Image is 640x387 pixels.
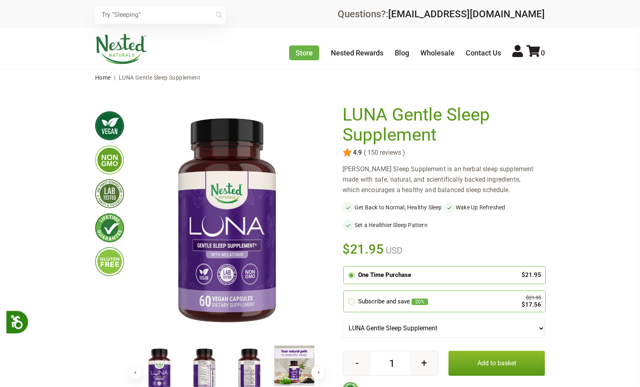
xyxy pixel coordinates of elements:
[95,74,111,81] a: Home
[342,105,541,145] h1: LUNA Gentle Sleep Supplement
[338,9,545,19] div: Questions?:
[95,145,124,174] img: gmofree
[331,49,383,57] a: Nested Rewards
[343,351,371,375] button: -
[342,240,384,258] span: $21.95
[95,6,225,24] input: Try "Sleeping"
[388,8,545,20] a: [EMAIL_ADDRESS][DOMAIN_NAME]
[95,179,124,208] img: thirdpartytested
[119,74,200,81] span: LUNA Gentle Sleep Supplement
[384,246,402,256] span: USD
[444,202,545,213] li: Wake Up Refreshed
[342,148,352,158] img: star.svg
[541,49,545,57] span: 0
[362,149,405,156] span: ( 150 reviews )
[95,70,545,86] nav: breadcrumbs
[420,49,455,57] a: Wholesale
[95,111,124,140] img: vegan
[95,213,124,242] img: lifetimeguarantee
[352,149,362,156] span: 4.9
[342,202,444,213] li: Get Back to Normal, Healthy Sleep
[466,49,501,57] a: Contact Us
[448,351,545,376] button: Add to basket
[274,346,314,386] img: LUNA Gentle Sleep Supplement
[342,164,545,195] div: [PERSON_NAME] Sleep Supplement is an herbal sleep supplement made with safe, natural, and scienti...
[410,351,438,375] button: +
[95,247,124,276] img: glutenfree
[289,45,319,60] a: Store
[311,365,326,380] button: Next
[526,49,545,57] a: 0
[137,105,317,339] img: LUNA Gentle Sleep Supplement
[395,49,409,57] a: Blog
[112,74,117,81] span: |
[342,219,444,231] li: Set a Healthier Sleep Pattern
[95,34,147,64] img: Nested Naturals
[128,365,143,380] button: Previous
